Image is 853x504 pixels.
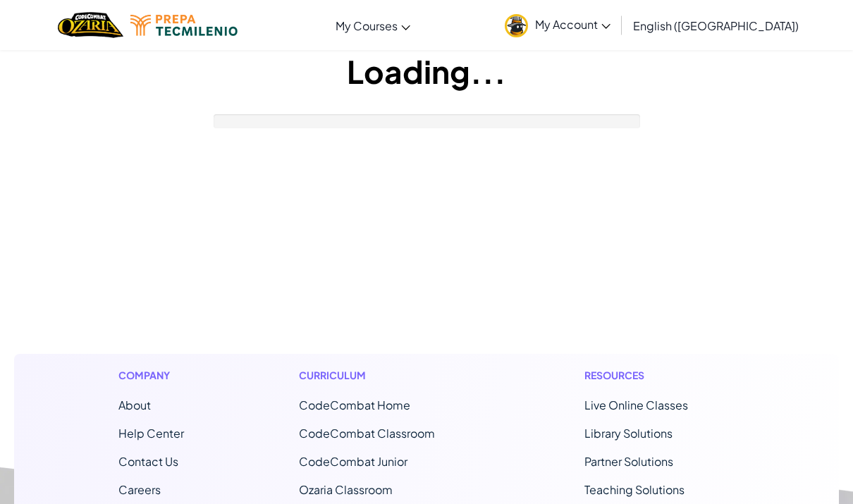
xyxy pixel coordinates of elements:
span: Contact Us [118,454,178,469]
img: Tecmilenio logo [130,15,238,36]
span: My Account [535,17,610,32]
a: Teaching Solutions [584,482,685,497]
a: Ozaria by CodeCombat logo [58,11,123,39]
span: CodeCombat Home [299,398,410,412]
a: My Courses [329,6,417,44]
a: English ([GEOGRAPHIC_DATA]) [626,6,806,44]
h1: Resources [584,368,735,383]
span: My Courses [336,18,398,33]
a: Help Center [118,426,184,441]
img: avatar [505,14,528,37]
a: About [118,398,151,412]
img: Home [58,11,123,39]
a: Live Online Classes [584,398,688,412]
a: CodeCombat Classroom [299,426,435,441]
h1: Curriculum [299,368,470,383]
a: Partner Solutions [584,454,673,469]
a: Library Solutions [584,426,673,441]
h1: Company [118,368,184,383]
span: English ([GEOGRAPHIC_DATA]) [633,18,799,33]
a: Careers [118,482,161,497]
a: My Account [498,3,618,47]
a: Ozaria Classroom [299,482,393,497]
a: CodeCombat Junior [299,454,407,469]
